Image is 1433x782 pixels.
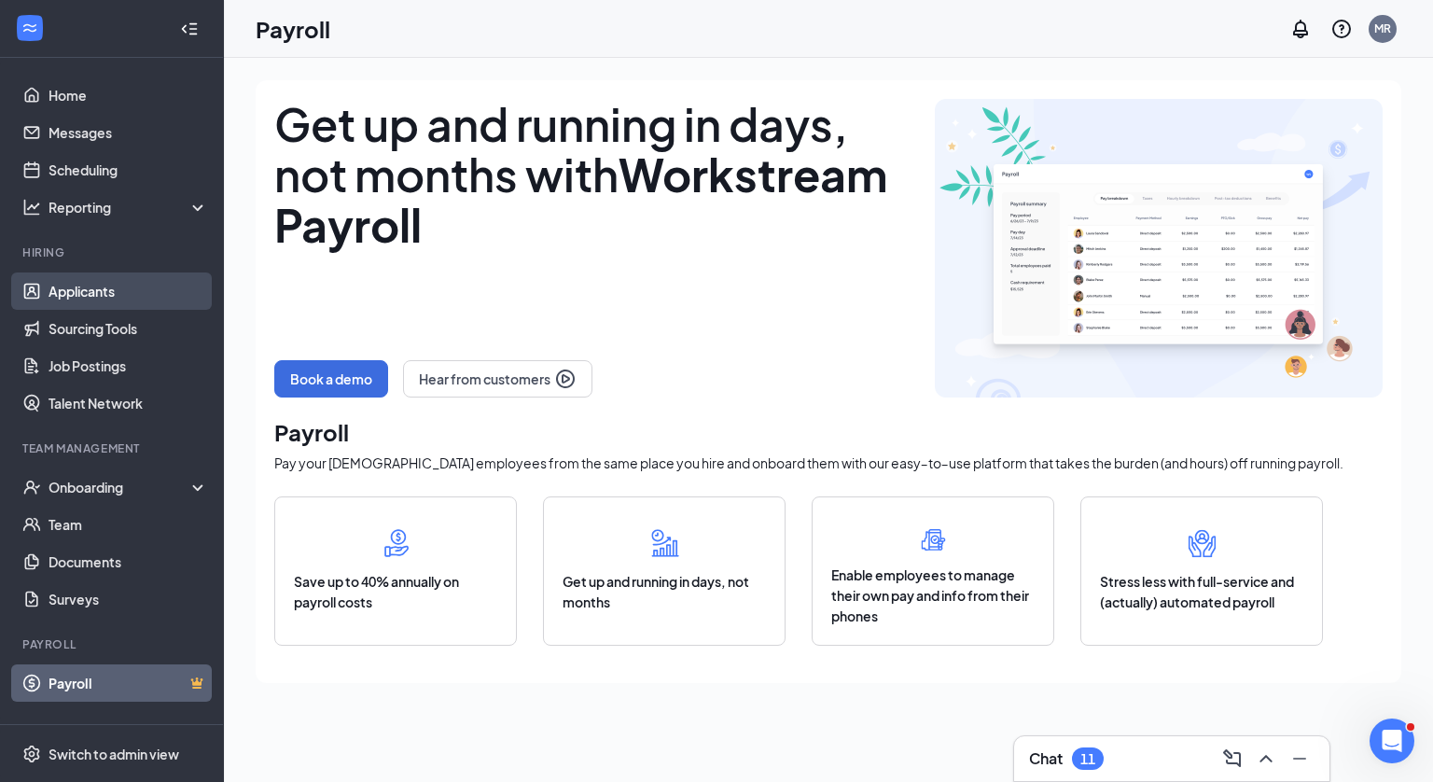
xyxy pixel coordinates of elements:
a: Job Postings [49,347,208,384]
div: Team Management [22,440,204,456]
div: Onboarding [49,478,192,496]
span: Save up to 40% annually on payroll costs [294,571,497,612]
button: Hear from customers [403,360,592,398]
a: Applicants [49,272,208,310]
svg: Analysis [22,198,41,216]
div: Hiring [22,244,204,260]
a: PayrollCrown [49,664,208,702]
svg: ChevronUp [1255,747,1277,770]
h1: Payroll [256,13,330,45]
img: survey-landing [935,99,1383,398]
span: Get up and running in days, not months [563,571,766,612]
a: Documents [49,543,208,580]
svg: Settings [22,745,41,763]
b: Workstream Payroll [274,146,887,253]
span: Enable employees to manage their own pay and info from their phones [831,565,1035,626]
svg: UserCheck [22,478,41,496]
a: Home [49,77,208,114]
svg: Collapse [180,20,199,38]
img: service [1175,516,1230,571]
div: Payroll [22,636,204,652]
span: Stress less with full-service and (actually) automated payroll [1100,571,1303,612]
a: Surveys [49,580,208,618]
svg: WorkstreamLogo [21,19,39,37]
svg: QuestionInfo [1330,18,1353,40]
a: Team [49,506,208,543]
iframe: Intercom live chat [1370,719,1414,763]
div: 11 [1080,751,1095,767]
button: Minimize [1285,744,1315,774]
a: Scheduling [49,151,208,189]
div: Switch to admin view [49,745,179,763]
img: play [554,368,577,390]
svg: ComposeMessage [1221,747,1244,770]
img: run [637,516,692,571]
button: ChevronUp [1251,744,1281,774]
div: MR [1374,21,1391,36]
img: save [369,516,424,571]
button: ComposeMessage [1217,744,1247,774]
span: Get up and running in days, not months with [274,95,887,253]
a: Sourcing Tools [49,310,208,347]
span: Pay your [DEMOGRAPHIC_DATA] employees from the same place you hire and onboard them with our easy... [274,454,1343,471]
a: Talent Network [49,384,208,422]
svg: Minimize [1288,747,1311,770]
h3: Chat [1029,748,1063,769]
img: phone [909,516,957,565]
button: Book a demo [274,360,388,398]
a: Messages [49,114,208,151]
h1: Payroll [274,416,1383,448]
svg: Notifications [1289,18,1312,40]
div: Reporting [49,198,209,216]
